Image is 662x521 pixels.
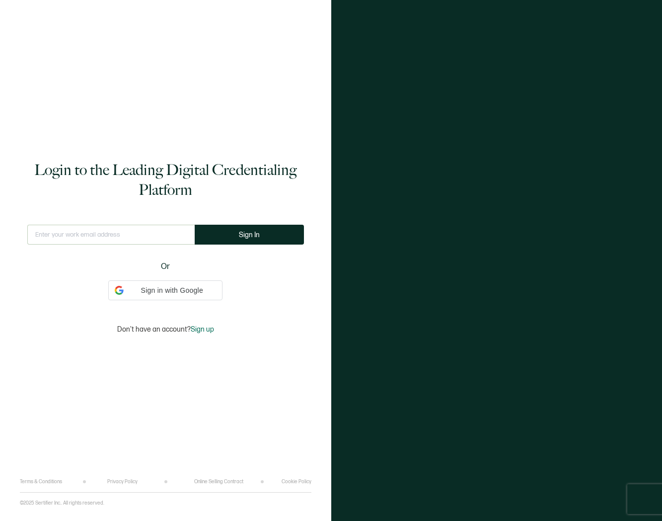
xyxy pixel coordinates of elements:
span: Sign in with Google [128,285,216,296]
input: Enter your work email address [27,225,195,245]
a: Online Selling Contract [194,479,243,485]
p: Don't have an account? [117,325,214,334]
p: ©2025 Sertifier Inc.. All rights reserved. [20,500,104,506]
div: Sign in with Google [108,280,222,300]
h1: Login to the Leading Digital Credentialing Platform [27,160,304,200]
button: Sign In [195,225,304,245]
span: Sign up [191,325,214,334]
a: Terms & Conditions [20,479,62,485]
a: Cookie Policy [282,479,311,485]
span: Or [161,260,170,273]
span: Sign In [239,231,260,239]
a: Privacy Policy [107,479,138,485]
